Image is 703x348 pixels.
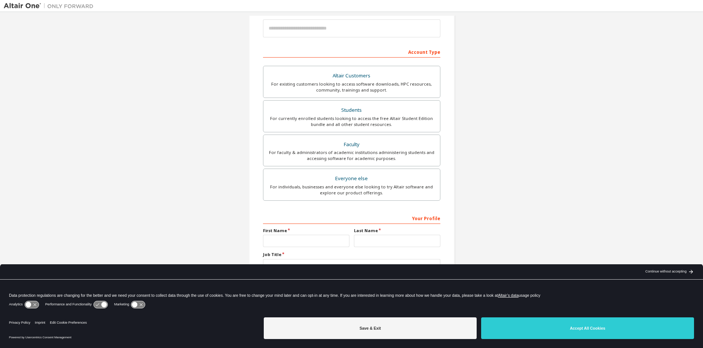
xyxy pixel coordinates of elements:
div: Account Type [263,46,440,58]
div: For currently enrolled students looking to access the free Altair Student Edition bundle and all ... [268,116,435,127]
div: For faculty & administrators of academic institutions administering students and accessing softwa... [268,150,435,161]
div: For existing customers looking to access software downloads, HPC resources, community, trainings ... [268,81,435,93]
div: For individuals, businesses and everyone else looking to try Altair software and explore our prod... [268,184,435,196]
div: Faculty [268,139,435,150]
img: Altair One [4,2,97,10]
div: Everyone else [268,173,435,184]
label: Job Title [263,252,440,258]
div: Altair Customers [268,71,435,81]
div: Your Profile [263,212,440,224]
div: Students [268,105,435,116]
label: First Name [263,228,349,234]
label: Last Name [354,228,440,234]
